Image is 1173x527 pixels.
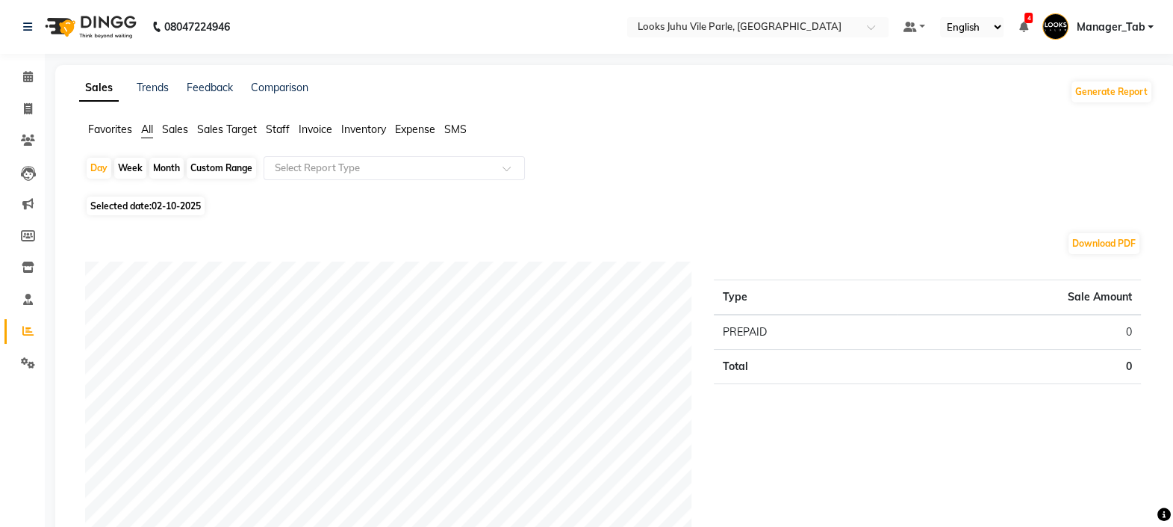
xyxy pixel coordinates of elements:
[1068,233,1139,254] button: Download PDF
[714,350,897,384] td: Total
[152,200,201,212] span: 02-10-2025
[137,81,169,94] a: Trends
[197,123,257,136] span: Sales Target
[341,123,386,136] span: Inventory
[187,81,233,94] a: Feedback
[1018,20,1027,34] a: 4
[299,123,332,136] span: Invoice
[114,158,146,179] div: Week
[1024,13,1033,23] span: 4
[187,158,256,179] div: Custom Range
[1071,81,1151,102] button: Generate Report
[38,6,140,48] img: logo
[79,75,119,102] a: Sales
[897,280,1141,315] th: Sale Amount
[714,315,897,350] td: PREPAID
[88,123,132,136] span: Favorites
[444,123,467,136] span: SMS
[141,123,153,136] span: All
[1076,19,1145,35] span: Manager_Tab
[162,123,188,136] span: Sales
[251,81,308,94] a: Comparison
[897,315,1141,350] td: 0
[266,123,290,136] span: Staff
[897,350,1141,384] td: 0
[395,123,435,136] span: Expense
[87,197,205,215] span: Selected date:
[1042,13,1068,40] img: Manager_Tab
[87,158,111,179] div: Day
[149,158,184,179] div: Month
[714,280,897,315] th: Type
[164,6,230,48] b: 08047224946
